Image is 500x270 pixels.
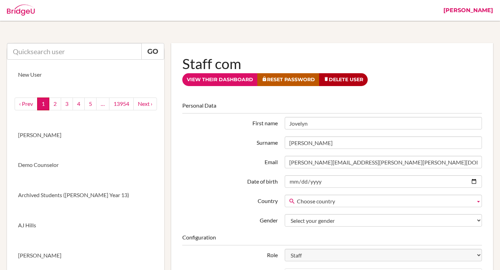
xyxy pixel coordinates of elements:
a: 1 [37,98,49,110]
h1: Staff com [182,54,482,73]
a: next [133,98,157,110]
a: [PERSON_NAME] [7,120,164,150]
label: Role [179,249,281,259]
label: Email [179,156,281,166]
legend: Configuration [182,234,482,245]
a: ‹ Prev [15,98,37,110]
a: View their dashboard [182,73,258,86]
a: Archived Students ([PERSON_NAME] Year 13) [7,180,164,210]
a: 3 [61,98,73,110]
a: Reset Password [257,73,319,86]
a: 5 [84,98,97,110]
a: 2 [49,98,61,110]
label: Gender [179,214,281,225]
label: Country [179,195,281,205]
a: New User [7,60,164,90]
label: Surname [179,136,281,147]
img: Bridge-U [7,5,35,16]
input: Quicksearch user [7,43,142,60]
a: Delete User [319,73,368,86]
a: Demo Counselor [7,150,164,180]
a: Go [141,43,164,60]
a: … [96,98,109,110]
legend: Personal Data [182,102,482,113]
a: 13954 [109,98,134,110]
a: AJ Hills [7,210,164,241]
a: 4 [73,98,85,110]
span: Choose country [297,195,473,208]
label: First name [179,117,281,127]
label: Date of birth [179,175,281,186]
